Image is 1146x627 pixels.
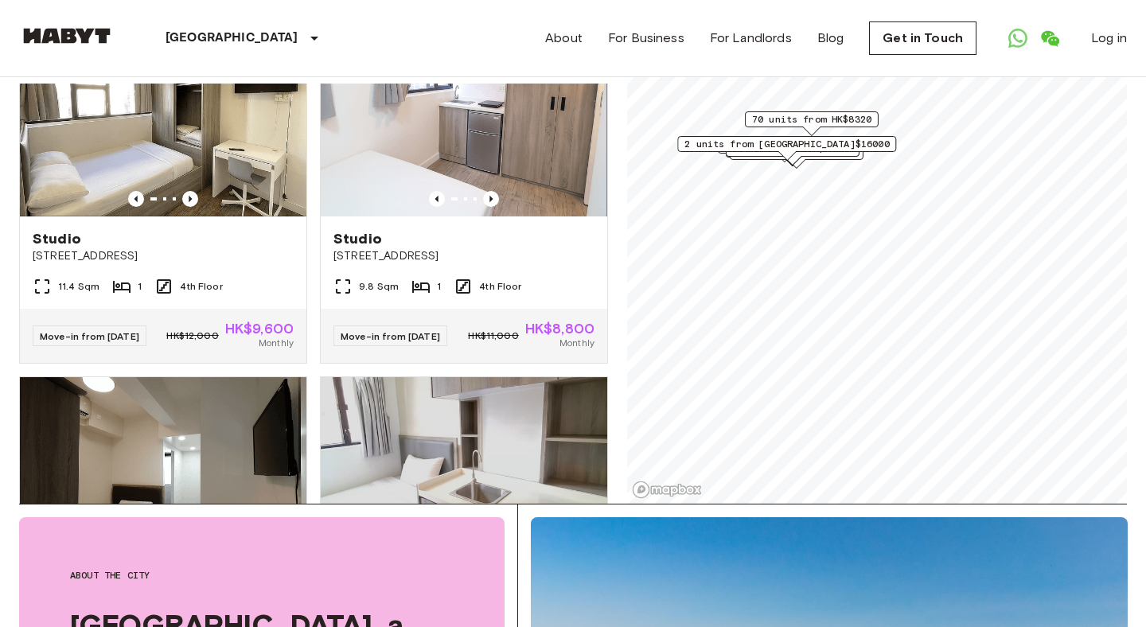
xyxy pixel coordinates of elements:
[33,248,294,264] span: [STREET_ADDRESS]
[483,191,499,207] button: Previous image
[180,279,222,294] span: 4th Floor
[40,330,139,342] span: Move-in from [DATE]
[166,29,298,48] p: [GEOGRAPHIC_DATA]
[437,279,441,294] span: 1
[225,321,294,336] span: HK$9,600
[182,191,198,207] button: Previous image
[341,330,440,342] span: Move-in from [DATE]
[677,136,896,161] div: Map marker
[166,329,218,343] span: HK$12,000
[869,21,976,55] a: Get in Touch
[20,377,306,568] img: Marketing picture of unit HK-01-067-019-01
[479,279,521,294] span: 4th Floor
[429,191,445,207] button: Previous image
[745,111,879,136] div: Map marker
[817,29,844,48] a: Blog
[559,336,594,350] span: Monthly
[752,112,871,127] span: 70 units from HK$8320
[468,329,518,343] span: HK$11,000
[19,25,307,364] a: Marketing picture of unit HK-01-067-022-01Previous imagePrevious imageStudio[STREET_ADDRESS]11.4 ...
[128,191,144,207] button: Previous image
[333,248,594,264] span: [STREET_ADDRESS]
[525,321,594,336] span: HK$8,800
[359,279,399,294] span: 9.8 Sqm
[710,29,792,48] a: For Landlords
[1002,22,1034,54] a: Open WhatsApp
[20,25,306,216] img: Marketing picture of unit HK-01-067-022-01
[138,279,142,294] span: 1
[333,229,382,248] span: Studio
[632,481,702,499] a: Mapbox logo
[684,137,889,151] span: 2 units from [GEOGRAPHIC_DATA]$16000
[19,28,115,44] img: Habyt
[608,29,684,48] a: For Business
[58,279,99,294] span: 11.4 Sqm
[33,229,81,248] span: Studio
[1034,22,1066,54] a: Open WeChat
[1091,29,1127,48] a: Log in
[259,336,294,350] span: Monthly
[321,25,607,216] img: Marketing picture of unit HK-01-067-021-01
[320,25,608,364] a: Marketing picture of unit HK-01-067-021-01Previous imagePrevious imageStudio[STREET_ADDRESS]9.8 S...
[545,29,583,48] a: About
[70,568,454,582] span: About the city
[321,377,607,568] img: Marketing picture of unit HK-01-067-018-01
